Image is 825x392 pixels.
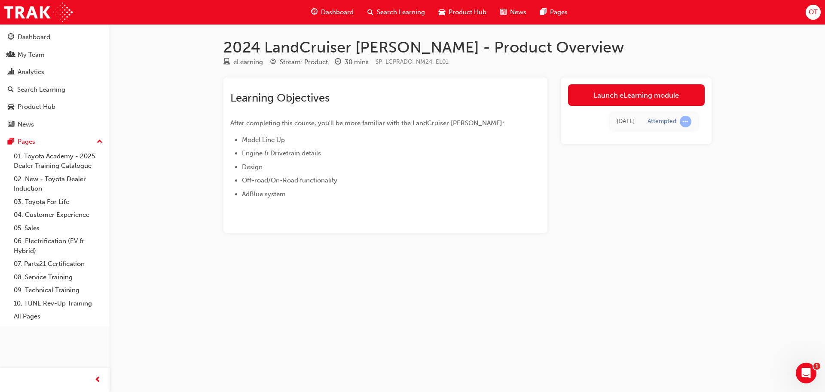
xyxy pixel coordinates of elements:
div: Dashboard [18,32,50,42]
div: 30 mins [345,57,369,67]
a: 02. New - Toyota Dealer Induction [10,173,106,195]
span: AdBlue system [242,190,286,198]
a: Dashboard [3,29,106,45]
span: up-icon [97,136,103,148]
span: After completing this course, you'll be more familiar with the LandCruiser [PERSON_NAME]: [230,119,504,127]
span: prev-icon [95,375,101,386]
div: My Team [18,50,45,60]
img: Trak [4,3,73,22]
span: Search Learning [377,7,425,17]
a: 07. Parts21 Certification [10,257,106,271]
span: target-icon [270,59,276,66]
button: Pages [3,134,106,150]
div: eLearning [233,57,263,67]
span: OT [809,7,818,17]
a: All Pages [10,310,106,323]
div: Analytics [18,67,44,77]
div: Mon Sep 22 2025 14:25:27 GMT+0800 (Australian Western Standard Time) [617,117,635,127]
div: Search Learning [17,85,65,95]
span: Engine & Drivetrain details [242,149,321,157]
span: Learning Objectives [230,91,330,105]
span: chart-icon [8,68,14,76]
a: Launch eLearning module [568,84,705,106]
span: search-icon [8,86,14,94]
button: DashboardMy TeamAnalyticsSearch LearningProduct HubNews [3,28,106,134]
span: guage-icon [8,34,14,41]
a: search-iconSearch Learning [361,3,432,21]
a: Search Learning [3,82,106,98]
a: 08. Service Training [10,271,106,284]
span: Design [242,163,263,171]
a: guage-iconDashboard [304,3,361,21]
a: 04. Customer Experience [10,208,106,222]
span: 1 [813,363,820,370]
span: pages-icon [8,138,14,146]
span: Dashboard [321,7,354,17]
span: car-icon [439,7,445,18]
div: Type [223,57,263,68]
a: My Team [3,47,106,63]
span: learningResourceType_ELEARNING-icon [223,59,230,66]
div: Attempted [648,117,676,126]
div: Product Hub [18,102,55,112]
div: Pages [18,137,35,147]
span: guage-icon [311,7,318,18]
span: people-icon [8,51,14,59]
div: News [18,120,34,130]
a: 10. TUNE Rev-Up Training [10,297,106,310]
span: search-icon [367,7,373,18]
a: 05. Sales [10,222,106,235]
a: car-iconProduct Hub [432,3,493,21]
span: Product Hub [449,7,486,17]
span: Learning resource code [376,58,449,65]
a: Product Hub [3,99,106,115]
a: 09. Technical Training [10,284,106,297]
div: Stream [270,57,328,68]
span: news-icon [8,121,14,129]
a: 01. Toyota Academy - 2025 Dealer Training Catalogue [10,150,106,173]
button: OT [806,5,821,20]
a: news-iconNews [493,3,533,21]
span: Model Line Up [242,136,285,144]
a: pages-iconPages [533,3,574,21]
span: car-icon [8,103,14,111]
h1: 2024 LandCruiser [PERSON_NAME] - Product Overview [223,38,712,57]
div: Duration [335,57,369,68]
span: Pages [550,7,568,17]
a: Analytics [3,64,106,80]
span: Off-road/On-Road functionality [242,176,337,184]
a: 03. Toyota For Life [10,195,106,209]
span: learningRecordVerb_ATTEMPT-icon [680,116,691,127]
a: 06. Electrification (EV & Hybrid) [10,235,106,257]
a: News [3,117,106,133]
span: news-icon [500,7,507,18]
span: News [510,7,526,17]
span: pages-icon [540,7,547,18]
span: clock-icon [335,59,341,66]
iframe: Intercom live chat [796,363,816,383]
div: Stream: Product [280,57,328,67]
